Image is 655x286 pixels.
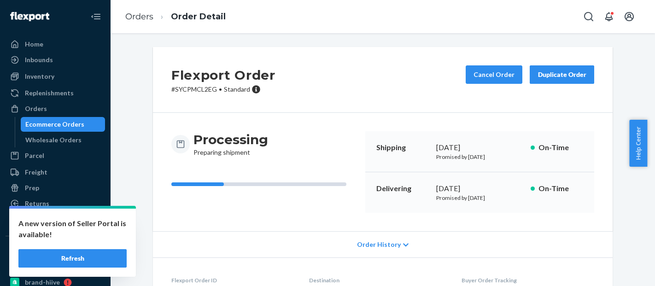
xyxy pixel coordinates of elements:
ol: breadcrumbs [118,3,233,30]
a: Inventory [6,69,105,84]
div: [DATE] [436,183,523,194]
h3: Processing [193,131,268,148]
a: Inbounds [6,53,105,67]
a: Parcel [6,148,105,163]
img: Flexport logo [10,12,49,21]
dt: Destination [309,276,446,284]
p: On-Time [538,183,583,194]
div: Parcel [25,151,44,160]
div: Preparing shipment [193,131,268,157]
span: Order History [357,240,401,249]
button: Refresh [18,249,127,268]
div: [DATE] [436,142,523,153]
h2: Flexport Order [171,65,275,85]
a: Prep [6,181,105,195]
p: A new version of Seller Portal is available! [18,218,127,240]
p: Promised by [DATE] [436,153,523,161]
span: • [219,85,222,93]
p: # SYCPMCL2EG [171,85,275,94]
div: Freight [25,168,47,177]
button: Open account menu [620,7,638,26]
button: Close Navigation [87,7,105,26]
button: Integrations [6,244,105,258]
a: Replenishments [6,86,105,100]
dt: Buyer Order Tracking [462,276,594,284]
div: Ecommerce Orders [25,120,84,129]
div: Replenishments [25,88,74,98]
div: Wholesale Orders [25,135,82,145]
a: boldify-gma [6,259,105,274]
a: Wholesale Orders [21,133,105,147]
button: Duplicate Order [530,65,594,84]
div: Home [25,40,43,49]
button: Open notifications [600,7,618,26]
p: Promised by [DATE] [436,194,523,202]
button: Help Center [629,120,647,167]
div: Duplicate Order [538,70,586,79]
p: On-Time [538,142,583,153]
dt: Flexport Order ID [171,276,294,284]
a: Reporting [6,213,105,228]
a: Returns [6,196,105,211]
div: Prep [25,183,39,193]
p: Shipping [376,142,429,153]
a: Orders [125,12,153,22]
a: Orders [6,101,105,116]
a: Order Detail [171,12,226,22]
div: Returns [25,199,49,208]
div: Orders [25,104,47,113]
button: Cancel Order [466,65,522,84]
a: Home [6,37,105,52]
a: Freight [6,165,105,180]
a: Ecommerce Orders [21,117,105,132]
div: Inbounds [25,55,53,64]
span: Standard [224,85,250,93]
button: Open Search Box [579,7,598,26]
p: Delivering [376,183,429,194]
div: Inventory [25,72,54,81]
